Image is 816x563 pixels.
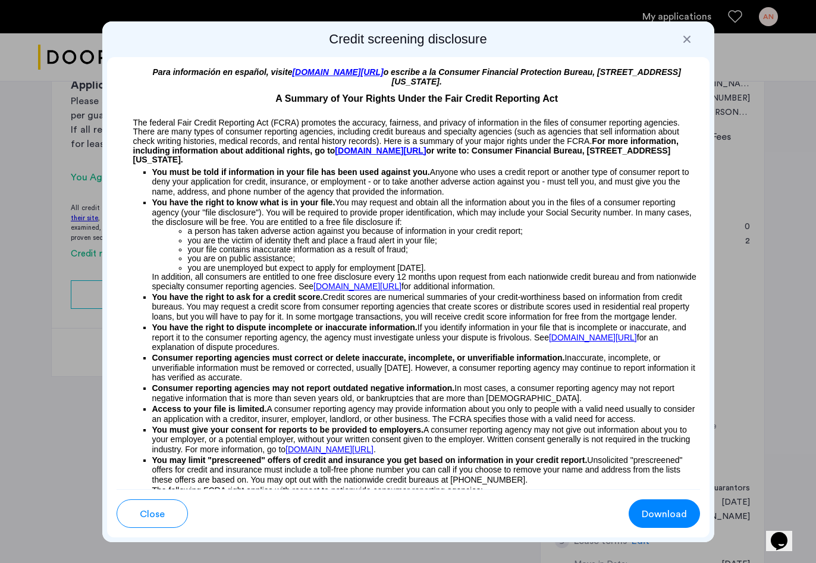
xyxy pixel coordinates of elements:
[152,292,323,302] span: You have the right to ask for a credit score.
[117,499,188,528] button: button
[152,404,700,424] p: A consumer reporting agency may provide information about you only to people with a valid need us...
[188,245,700,254] li: your file contains inaccurate information as a result of fraud;
[152,353,565,362] span: Consumer reporting agencies must correct or delete inaccurate, incomplete, or unverifiable inform...
[188,264,700,273] li: you are unemployed but expect to apply for employment [DATE].
[133,146,671,165] span: or write to: Consumer Financial Bureau, [STREET_ADDRESS][US_STATE].
[152,165,700,196] p: Anyone who uses a credit report or another type of consumer report to deny your application for c...
[152,198,335,207] span: You have the right to know what is in your file.
[152,272,696,290] span: In addition, all consumers are entitled to one free disclosure every 12 months upon request from ...
[384,67,681,86] span: o escribe a la Consumer Financial Protection Bureau, [STREET_ADDRESS][US_STATE].
[152,323,686,352] span: If you identify information in your file that is incomplete or inaccurate, and report it to the c...
[152,404,267,414] span: Access to your file is limited.
[107,31,710,48] h2: Credit screening disclosure
[285,445,374,454] a: [DOMAIN_NAME][URL]
[133,118,680,146] span: The federal Fair Credit Reporting Act (FCRA) promotes the accuracy, fairness, and privacy of info...
[152,198,700,227] p: You may request and obtain all the information about you in the files of a consumer reporting age...
[152,455,588,465] span: You may limit "prescreened" offers of credit and insurance you get based on information in your c...
[152,425,423,434] span: You must give your consent for reports to be provided to employers.
[292,67,383,77] a: [DOMAIN_NAME][URL]
[152,167,430,177] span: You must be told if information in your file has been used against you.
[374,445,376,454] span: .
[335,146,426,156] a: [DOMAIN_NAME][URL]
[152,353,700,382] p: Inaccurate, incomplete, or unverifiable information must be removed or corrected, usually [DATE]....
[152,292,700,321] p: Credit scores are numerical summaries of your credit-worthiness based on information from credit ...
[313,282,401,291] a: [DOMAIN_NAME][URL]
[152,67,292,77] span: Para información en español, visite
[642,507,687,521] span: Download
[152,383,700,403] p: In most cases, a consumer reporting agency may not report negative information that is more than ...
[549,333,637,342] a: [DOMAIN_NAME][URL]
[152,487,700,494] p: The following FCRA right applies with respect to nationwide consumer reporting agencies:
[152,455,700,484] p: Unsolicited "prescreened" offers for credit and insurance must include a toll-free phone number y...
[152,425,691,454] span: A consumer reporting agency may not give out information about you to your employer, or a potenti...
[766,515,804,551] iframe: chat widget
[629,499,700,528] button: button
[133,136,679,155] span: For more information, including information about additional rights, go to
[152,383,455,393] span: Consumer reporting agencies may not report outdated negative information.
[188,254,700,263] li: you are on public assistance;
[140,507,165,521] span: Close
[152,323,418,332] span: You have the right to dispute incomplete or inaccurate information.
[188,236,700,245] li: you are the victim of identity theft and place a fraud alert in your file;
[401,281,495,291] span: for additional information.
[117,87,700,106] p: A Summary of Your Rights Under the Fair Credit Reporting Act
[188,227,700,236] li: a person has taken adverse action against you because of information in your credit report;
